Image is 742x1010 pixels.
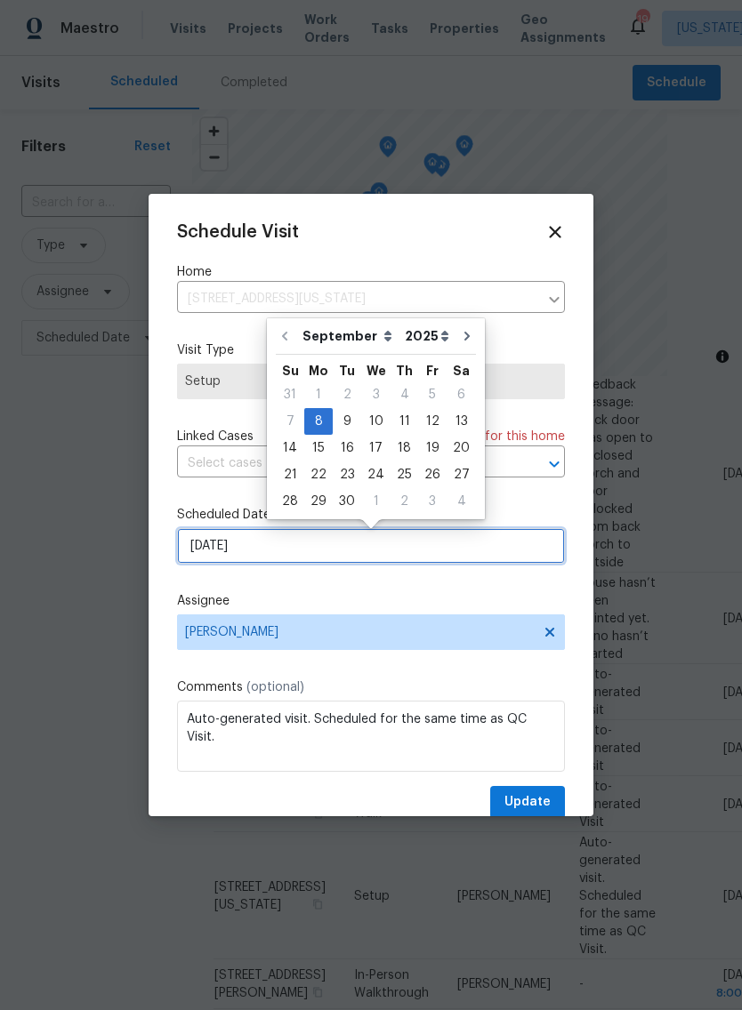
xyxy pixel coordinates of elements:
select: Month [298,323,400,349]
div: 12 [418,409,447,434]
div: 30 [333,489,361,514]
input: M/D/YYYY [177,528,565,564]
div: Wed Sep 03 2025 [361,381,391,408]
button: Update [490,786,565,819]
div: 17 [361,436,391,461]
div: 19 [418,436,447,461]
div: 25 [391,462,418,487]
div: 4 [447,489,476,514]
div: Tue Sep 16 2025 [333,435,361,461]
div: Sun Sep 14 2025 [276,435,304,461]
div: 31 [276,382,304,407]
div: Wed Sep 10 2025 [361,408,391,435]
abbr: Thursday [396,365,413,377]
div: Sat Sep 13 2025 [447,408,476,435]
div: Wed Sep 17 2025 [361,435,391,461]
div: 28 [276,489,304,514]
div: 3 [418,489,447,514]
div: Mon Sep 01 2025 [304,381,333,408]
abbr: Monday [309,365,328,377]
div: Sun Sep 28 2025 [276,488,304,515]
button: Open [542,452,567,477]
div: Fri Oct 03 2025 [418,488,447,515]
div: Sat Oct 04 2025 [447,488,476,515]
span: [PERSON_NAME] [185,625,534,639]
span: Setup [185,373,557,390]
div: Mon Sep 22 2025 [304,461,333,488]
label: Assignee [177,592,565,610]
button: Go to next month [454,318,480,354]
div: Fri Sep 05 2025 [418,381,447,408]
div: Thu Sep 04 2025 [391,381,418,408]
div: 10 [361,409,391,434]
abbr: Friday [426,365,439,377]
div: Thu Oct 02 2025 [391,488,418,515]
select: Year [400,323,454,349]
div: Sat Sep 06 2025 [447,381,476,408]
div: 13 [447,409,476,434]
div: 4 [391,382,418,407]
div: 1 [304,382,333,407]
div: Tue Sep 09 2025 [333,408,361,435]
div: 16 [333,436,361,461]
input: Enter in an address [177,285,538,313]
div: Tue Sep 30 2025 [333,488,361,515]
div: 14 [276,436,304,461]
label: Comments [177,678,565,696]
div: 29 [304,489,333,514]
span: Schedule Visit [177,223,299,241]
div: Sat Sep 20 2025 [447,435,476,461]
div: 2 [333,382,361,407]
abbr: Tuesday [339,365,355,377]
div: 5 [418,382,447,407]
div: 15 [304,436,333,461]
div: Sun Sep 21 2025 [276,461,304,488]
abbr: Sunday [282,365,299,377]
div: 8 [304,409,333,434]
div: 23 [333,462,361,487]
div: Thu Sep 25 2025 [391,461,418,488]
div: 11 [391,409,418,434]
div: Tue Sep 02 2025 [333,381,361,408]
div: 1 [361,489,391,514]
div: Sat Sep 27 2025 [447,461,476,488]
button: Go to previous month [271,318,298,354]
div: Fri Sep 26 2025 [418,461,447,488]
div: Mon Sep 29 2025 [304,488,333,515]
div: 2 [391,489,418,514]
textarea: Auto-generated visit. Scheduled for the same time as QC Visit. [177,701,565,772]
div: 21 [276,462,304,487]
div: 18 [391,436,418,461]
div: Wed Sep 24 2025 [361,461,391,488]
div: 27 [447,462,476,487]
input: Select cases [177,450,515,477]
abbr: Saturday [453,365,470,377]
div: Sun Aug 31 2025 [276,381,304,408]
div: 3 [361,382,391,407]
div: 7 [276,409,304,434]
span: Linked Cases [177,428,254,445]
div: 26 [418,462,447,487]
div: 24 [361,462,391,487]
div: Sun Sep 07 2025 [276,408,304,435]
span: Update [504,791,551,814]
abbr: Wednesday [367,365,386,377]
div: Thu Sep 18 2025 [391,435,418,461]
label: Scheduled Date [177,506,565,524]
div: 20 [447,436,476,461]
div: Fri Sep 19 2025 [418,435,447,461]
div: Mon Sep 08 2025 [304,408,333,435]
span: Close [545,222,565,242]
div: Fri Sep 12 2025 [418,408,447,435]
div: Thu Sep 11 2025 [391,408,418,435]
div: 22 [304,462,333,487]
span: (optional) [246,681,304,693]
div: Tue Sep 23 2025 [333,461,361,488]
label: Home [177,263,565,281]
div: Mon Sep 15 2025 [304,435,333,461]
label: Visit Type [177,341,565,359]
div: Wed Oct 01 2025 [361,488,391,515]
div: 6 [447,382,476,407]
div: 9 [333,409,361,434]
